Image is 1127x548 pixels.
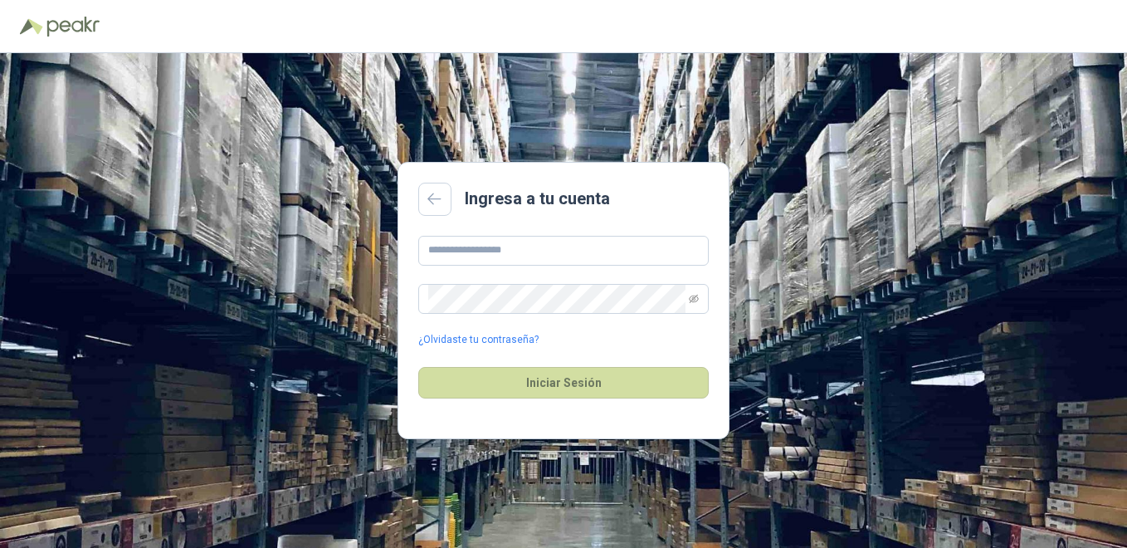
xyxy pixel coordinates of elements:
a: ¿Olvidaste tu contraseña? [418,332,539,348]
button: Iniciar Sesión [418,367,709,399]
h2: Ingresa a tu cuenta [465,186,610,212]
img: Peakr [46,17,100,37]
span: eye-invisible [689,294,699,304]
img: Logo [20,18,43,35]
